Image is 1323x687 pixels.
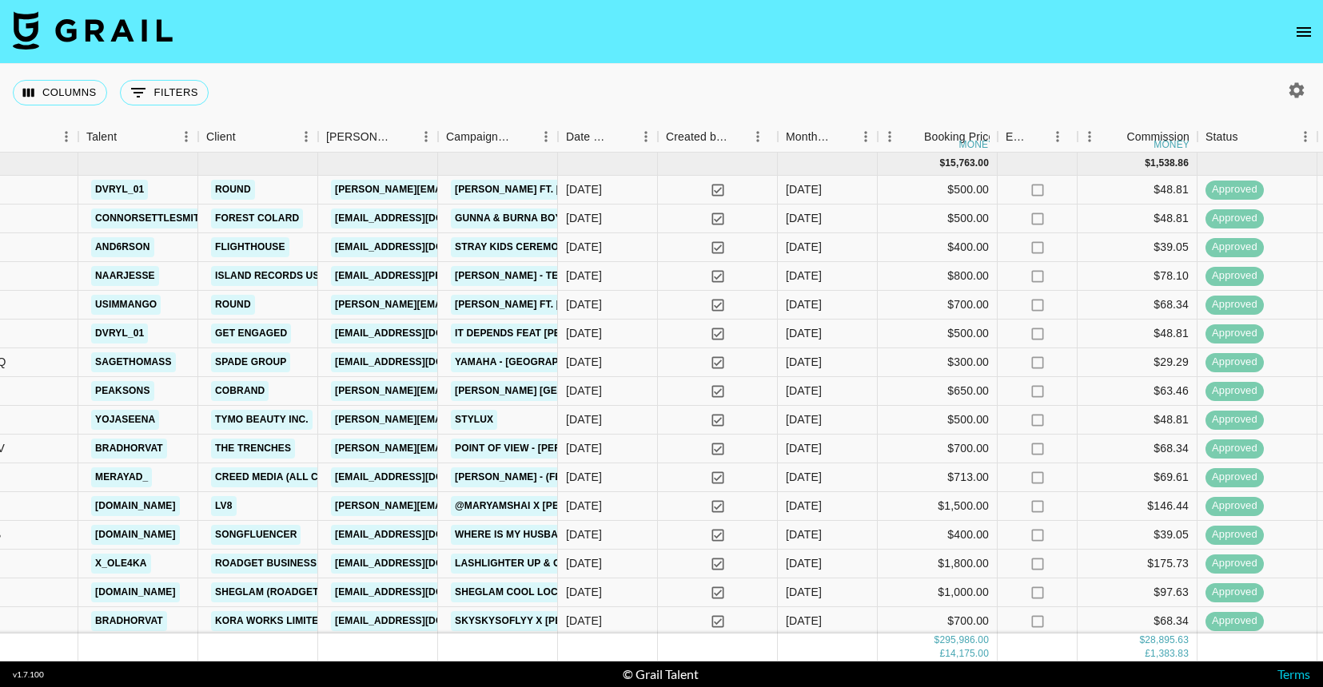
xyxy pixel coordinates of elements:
[91,611,167,631] a: bradhorvat
[451,266,658,286] a: [PERSON_NAME] - Tears Dance break
[786,210,822,226] div: Sep '25
[1145,633,1189,647] div: 28,895.63
[878,176,998,205] div: $500.00
[878,348,998,377] div: $300.00
[331,352,510,372] a: [EMAIL_ADDRESS][DOMAIN_NAME]
[1145,647,1150,661] div: £
[13,669,44,680] div: v 1.7.100
[786,584,822,600] div: Sep '25
[91,381,154,401] a: peaksons
[831,125,854,148] button: Sort
[211,554,407,574] a: Roadget Business [DOMAIN_NAME].
[451,496,747,516] a: @maryamshai x [PERSON_NAME] // Brand Partnership
[786,268,822,284] div: Sep '25
[566,325,602,341] div: 03/09/2025
[878,578,998,607] div: $1,000.00
[878,492,998,521] div: $1,500.00
[878,233,998,262] div: $400.00
[294,125,318,149] button: Menu
[451,525,612,545] a: Where Is My Husband - RAYE
[1205,326,1264,341] span: approved
[1205,211,1264,226] span: approved
[786,526,822,542] div: Sep '25
[939,647,945,661] div: £
[236,125,258,148] button: Sort
[1078,521,1197,550] div: $39.05
[658,121,778,153] div: Created by Grail Team
[1205,527,1264,542] span: approved
[939,157,945,170] div: $
[666,121,728,153] div: Created by Grail Team
[786,555,822,571] div: Sep '25
[91,180,148,200] a: dvryl_01
[566,555,602,571] div: 02/09/2025
[451,324,630,343] a: It Depends feat [PERSON_NAME]
[117,125,139,148] button: Sort
[446,121,512,153] div: Campaign (Type)
[1288,16,1320,48] button: open drawer
[878,377,998,406] div: $650.00
[878,291,998,320] div: $700.00
[1139,633,1145,647] div: $
[878,607,998,636] div: $700.00
[91,410,159,430] a: yojaseena
[786,411,822,427] div: Sep '25
[878,262,998,291] div: $800.00
[211,208,303,228] a: Forest Colard
[878,320,998,348] div: $500.00
[1205,268,1264,284] span: approved
[566,268,602,284] div: 03/09/2025
[1205,614,1264,629] span: approved
[786,296,822,312] div: Sep '25
[566,469,602,485] div: 04/09/2025
[211,237,289,257] a: Flighthouse
[924,121,994,153] div: Booking Price
[331,582,510,602] a: [EMAIL_ADDRESS][DOMAIN_NAME]
[451,237,576,257] a: Stray Kids CEREMONY
[1078,578,1197,607] div: $97.63
[1205,470,1264,485] span: approved
[331,525,510,545] a: [EMAIL_ADDRESS][DOMAIN_NAME]
[786,498,822,514] div: Sep '25
[331,496,592,516] a: [PERSON_NAME][EMAIL_ADDRESS][DOMAIN_NAME]
[534,125,558,149] button: Menu
[566,210,602,226] div: 13/09/2025
[566,383,602,399] div: 12/09/2025
[786,383,822,399] div: Sep '25
[1078,176,1197,205] div: $48.81
[959,140,995,149] div: money
[211,266,324,286] a: Island Records US
[1205,412,1264,427] span: approved
[1078,492,1197,521] div: $146.44
[1238,125,1261,148] button: Sort
[451,208,603,228] a: GUNNA & BURNA BOY - WGFT
[331,381,592,401] a: [PERSON_NAME][EMAIL_ADDRESS][DOMAIN_NAME]
[1078,348,1197,377] div: $29.29
[878,125,902,149] button: Menu
[786,440,822,456] div: Sep '25
[414,125,438,149] button: Menu
[1205,240,1264,255] span: approved
[878,521,998,550] div: $400.00
[318,121,438,153] div: Booker
[211,467,377,487] a: Creed Media (All Campaigns)
[211,525,301,545] a: Songfluencer
[211,496,237,516] a: LV8
[1078,233,1197,262] div: $39.05
[211,611,329,631] a: KORA WORKS LIMITED
[174,125,198,149] button: Menu
[939,633,989,647] div: 295,986.00
[878,406,998,435] div: $500.00
[331,554,510,574] a: [EMAIL_ADDRESS][DOMAIN_NAME]
[211,582,400,602] a: Sheglam (RoadGet Business PTE)
[878,463,998,492] div: $713.00
[54,125,78,149] button: Menu
[1205,441,1264,456] span: approved
[1205,585,1264,600] span: approved
[612,125,634,148] button: Sort
[566,584,602,600] div: 15/09/2025
[331,180,592,200] a: [PERSON_NAME][EMAIL_ADDRESS][DOMAIN_NAME]
[902,125,924,148] button: Sort
[566,354,602,370] div: 03/09/2025
[211,324,291,343] a: Get Engaged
